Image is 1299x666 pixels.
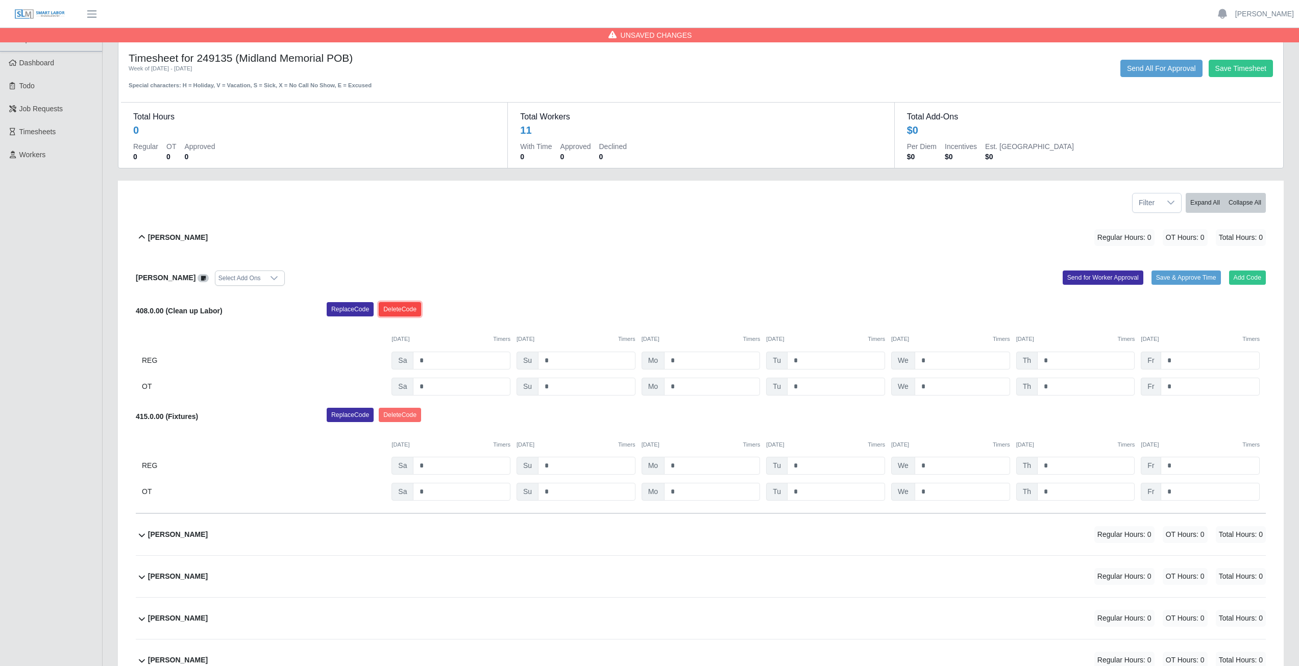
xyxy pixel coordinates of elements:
[391,457,413,475] span: Sa
[1016,378,1038,396] span: Th
[493,440,510,449] button: Timers
[19,151,46,159] span: Workers
[766,335,885,343] div: [DATE]
[1016,483,1038,501] span: Th
[993,440,1010,449] button: Timers
[1118,440,1135,449] button: Timers
[891,335,1010,343] div: [DATE]
[136,556,1266,597] button: [PERSON_NAME] Regular Hours: 0 OT Hours: 0 Total Hours: 0
[945,141,977,152] dt: Incentives
[1133,193,1161,212] span: Filter
[391,335,510,343] div: [DATE]
[743,440,761,449] button: Timers
[517,378,538,396] span: Su
[391,483,413,501] span: Sa
[891,440,1010,449] div: [DATE]
[1163,610,1208,627] span: OT Hours: 0
[517,483,538,501] span: Su
[129,64,597,73] div: Week of [DATE] - [DATE]
[1141,352,1161,369] span: Fr
[766,352,788,369] span: Tu
[327,408,374,422] button: ReplaceCode
[766,440,885,449] div: [DATE]
[1141,457,1161,475] span: Fr
[868,440,885,449] button: Timers
[1016,352,1038,369] span: Th
[1094,526,1155,543] span: Regular Hours: 0
[520,111,881,123] dt: Total Workers
[1235,9,1294,19] a: [PERSON_NAME]
[1163,568,1208,585] span: OT Hours: 0
[184,141,215,152] dt: Approved
[19,128,56,136] span: Timesheets
[148,613,208,624] b: [PERSON_NAME]
[1141,440,1260,449] div: [DATE]
[993,335,1010,343] button: Timers
[642,378,665,396] span: Mo
[19,105,63,113] span: Job Requests
[618,440,635,449] button: Timers
[136,412,198,421] b: 415.0.00 (Fixtures)
[891,352,915,369] span: We
[1141,483,1161,501] span: Fr
[133,111,495,123] dt: Total Hours
[1163,526,1208,543] span: OT Hours: 0
[1016,457,1038,475] span: Th
[1094,610,1155,627] span: Regular Hours: 0
[1163,229,1208,246] span: OT Hours: 0
[1151,270,1221,285] button: Save & Approve Time
[985,152,1074,162] dd: $0
[517,352,538,369] span: Su
[391,352,413,369] span: Sa
[1216,568,1266,585] span: Total Hours: 0
[166,152,176,162] dd: 0
[520,141,552,152] dt: With Time
[642,457,665,475] span: Mo
[621,30,692,40] span: Unsaved Changes
[560,152,591,162] dd: 0
[136,514,1266,555] button: [PERSON_NAME] Regular Hours: 0 OT Hours: 0 Total Hours: 0
[1229,270,1266,285] button: Add Code
[766,457,788,475] span: Tu
[184,152,215,162] dd: 0
[1016,440,1135,449] div: [DATE]
[599,141,627,152] dt: Declined
[1094,229,1155,246] span: Regular Hours: 0
[907,123,918,137] div: $0
[907,152,937,162] dd: $0
[391,378,413,396] span: Sa
[642,335,761,343] div: [DATE]
[891,378,915,396] span: We
[1224,193,1266,213] button: Collapse All
[1216,526,1266,543] span: Total Hours: 0
[379,408,421,422] button: DeleteCode
[517,457,538,475] span: Su
[136,217,1266,258] button: [PERSON_NAME] Regular Hours: 0 OT Hours: 0 Total Hours: 0
[1186,193,1224,213] button: Expand All
[136,274,195,282] b: [PERSON_NAME]
[642,352,665,369] span: Mo
[599,152,627,162] dd: 0
[327,302,374,316] button: ReplaceCode
[148,655,208,665] b: [PERSON_NAME]
[133,123,139,137] div: 0
[1016,335,1135,343] div: [DATE]
[891,457,915,475] span: We
[493,335,510,343] button: Timers
[1242,335,1260,343] button: Timers
[129,73,597,90] div: Special characters: H = Holiday, V = Vacation, S = Sick, X = No Call No Show, E = Excused
[985,141,1074,152] dt: Est. [GEOGRAPHIC_DATA]
[1118,335,1135,343] button: Timers
[1141,378,1161,396] span: Fr
[1141,335,1260,343] div: [DATE]
[215,271,264,285] div: Select Add Ons
[642,440,761,449] div: [DATE]
[1063,270,1143,285] button: Send for Worker Approval
[891,483,915,501] span: We
[517,335,635,343] div: [DATE]
[618,335,635,343] button: Timers
[148,232,208,243] b: [PERSON_NAME]
[520,152,552,162] dd: 0
[520,123,531,137] div: 11
[142,352,385,369] div: REG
